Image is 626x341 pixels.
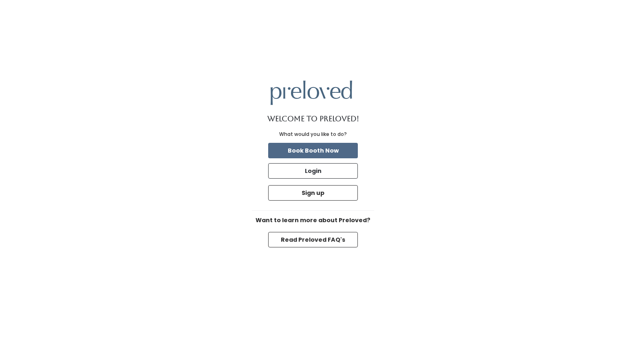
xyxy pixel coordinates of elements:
button: Read Preloved FAQ's [268,232,358,247]
button: Sign up [268,185,358,201]
button: Book Booth Now [268,143,358,158]
img: preloved logo [271,81,352,105]
button: Login [268,163,358,179]
div: What would you like to do? [279,131,347,138]
h6: Want to learn more about Preloved? [252,217,374,224]
a: Login [267,162,359,180]
h1: Welcome to Preloved! [267,115,359,123]
a: Sign up [267,184,359,202]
